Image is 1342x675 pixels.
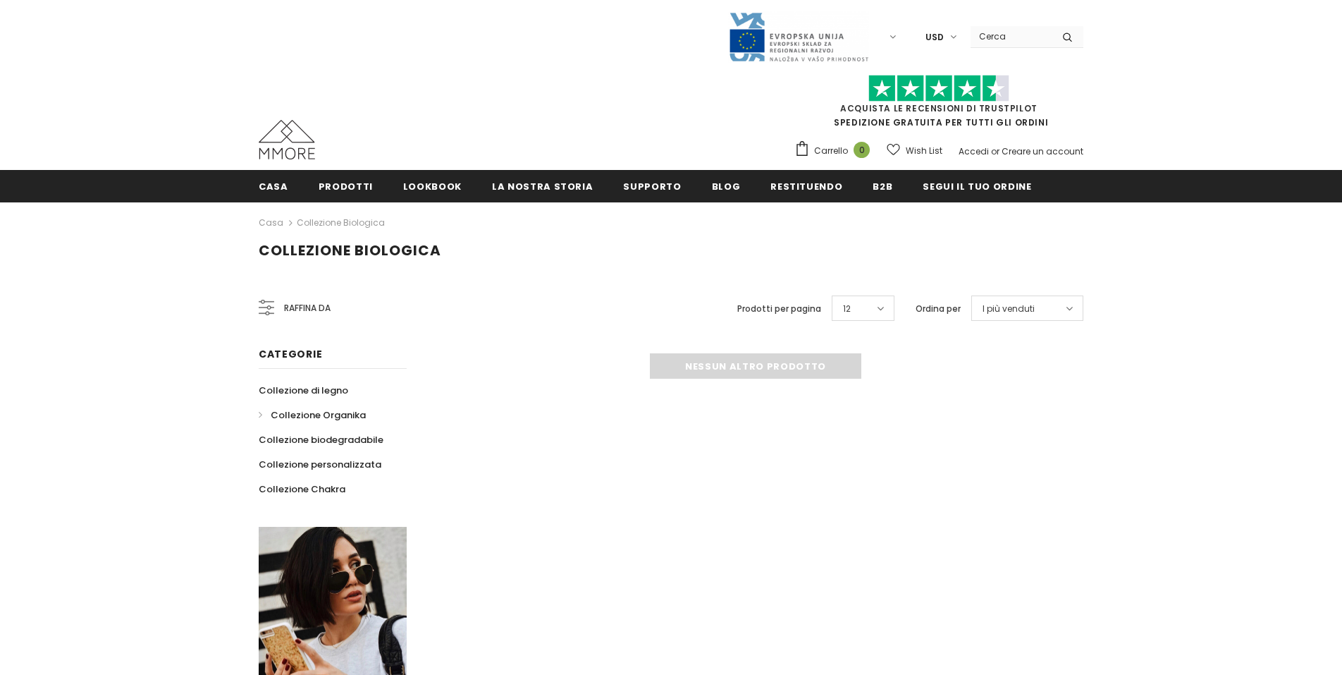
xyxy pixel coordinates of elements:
span: Categorie [259,347,322,361]
span: Collezione biologica [259,241,441,260]
span: or [991,145,999,157]
a: Carrello 0 [794,140,877,162]
span: Casa [259,180,288,193]
a: Blog [712,170,741,202]
span: Collezione biodegradabile [259,433,383,446]
label: Prodotti per pagina [737,302,821,316]
span: Collezione di legno [259,384,348,397]
span: supporto [623,180,681,193]
a: Wish List [887,138,942,163]
a: Collezione biodegradabile [259,427,383,452]
a: Segui il tuo ordine [923,170,1031,202]
a: Collezione Organika [259,403,366,427]
a: Casa [259,170,288,202]
span: Blog [712,180,741,193]
a: Acquista le recensioni di TrustPilot [840,102,1038,114]
img: Casi MMORE [259,120,315,159]
span: Collezione Chakra [259,482,345,496]
img: Fidati di Pilot Stars [868,75,1009,102]
span: Prodotti [319,180,373,193]
a: Collezione Chakra [259,477,345,501]
span: 12 [843,302,851,316]
span: Wish List [906,144,942,158]
span: 0 [854,142,870,158]
a: supporto [623,170,681,202]
img: Javni Razpis [728,11,869,63]
input: Search Site [971,26,1052,47]
a: Casa [259,214,283,231]
a: Collezione personalizzata [259,452,381,477]
a: La nostra storia [492,170,593,202]
span: Raffina da [284,300,331,316]
a: Accedi [959,145,989,157]
label: Ordina per [916,302,961,316]
span: USD [925,30,944,44]
span: La nostra storia [492,180,593,193]
a: Restituendo [770,170,842,202]
span: B2B [873,180,892,193]
a: Collezione di legno [259,378,348,403]
span: Carrello [814,144,848,158]
span: I più venduti [983,302,1035,316]
span: Restituendo [770,180,842,193]
a: Creare un account [1002,145,1083,157]
span: Segui il tuo ordine [923,180,1031,193]
span: SPEDIZIONE GRATUITA PER TUTTI GLI ORDINI [794,81,1083,128]
span: Collezione personalizzata [259,458,381,471]
a: Prodotti [319,170,373,202]
span: Collezione Organika [271,408,366,422]
a: Lookbook [403,170,462,202]
span: Lookbook [403,180,462,193]
a: Collezione biologica [297,217,385,229]
a: Javni Razpis [728,30,869,42]
a: B2B [873,170,892,202]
